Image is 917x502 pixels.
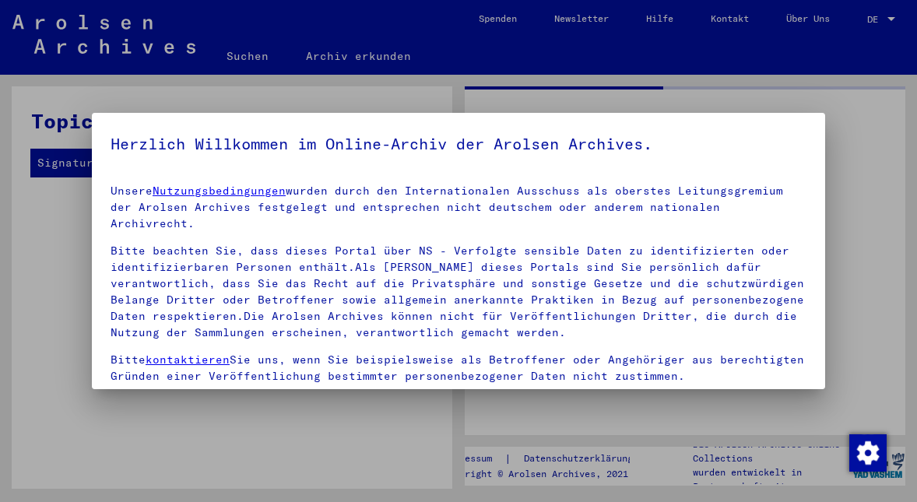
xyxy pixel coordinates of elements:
p: Bitte beachten Sie, dass dieses Portal über NS - Verfolgte sensible Daten zu identifizierten oder... [111,243,806,341]
div: Zustimmung ändern [848,434,886,471]
a: Nutzungsbedingungen [153,184,286,198]
p: Bitte Sie uns, wenn Sie beispielsweise als Betroffener oder Angehöriger aus berechtigten Gründen ... [111,352,806,384]
h5: Herzlich Willkommen im Online-Archiv der Arolsen Archives. [111,132,806,156]
a: kontaktieren [146,353,230,367]
p: Unsere wurden durch den Internationalen Ausschuss als oberstes Leitungsgremium der Arolsen Archiv... [111,183,806,232]
img: Zustimmung ändern [849,434,887,472]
